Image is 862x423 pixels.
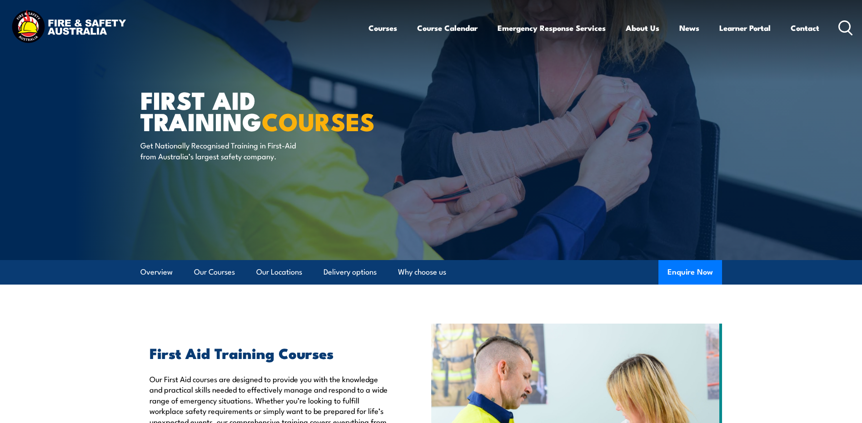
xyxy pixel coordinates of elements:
[140,260,173,284] a: Overview
[719,16,771,40] a: Learner Portal
[417,16,478,40] a: Course Calendar
[626,16,659,40] a: About Us
[498,16,606,40] a: Emergency Response Services
[140,140,306,161] p: Get Nationally Recognised Training in First-Aid from Australia’s largest safety company.
[149,346,389,359] h2: First Aid Training Courses
[679,16,699,40] a: News
[658,260,722,285] button: Enquire Now
[140,89,365,131] h1: First Aid Training
[256,260,302,284] a: Our Locations
[369,16,397,40] a: Courses
[791,16,819,40] a: Contact
[194,260,235,284] a: Our Courses
[398,260,446,284] a: Why choose us
[324,260,377,284] a: Delivery options
[262,102,375,139] strong: COURSES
